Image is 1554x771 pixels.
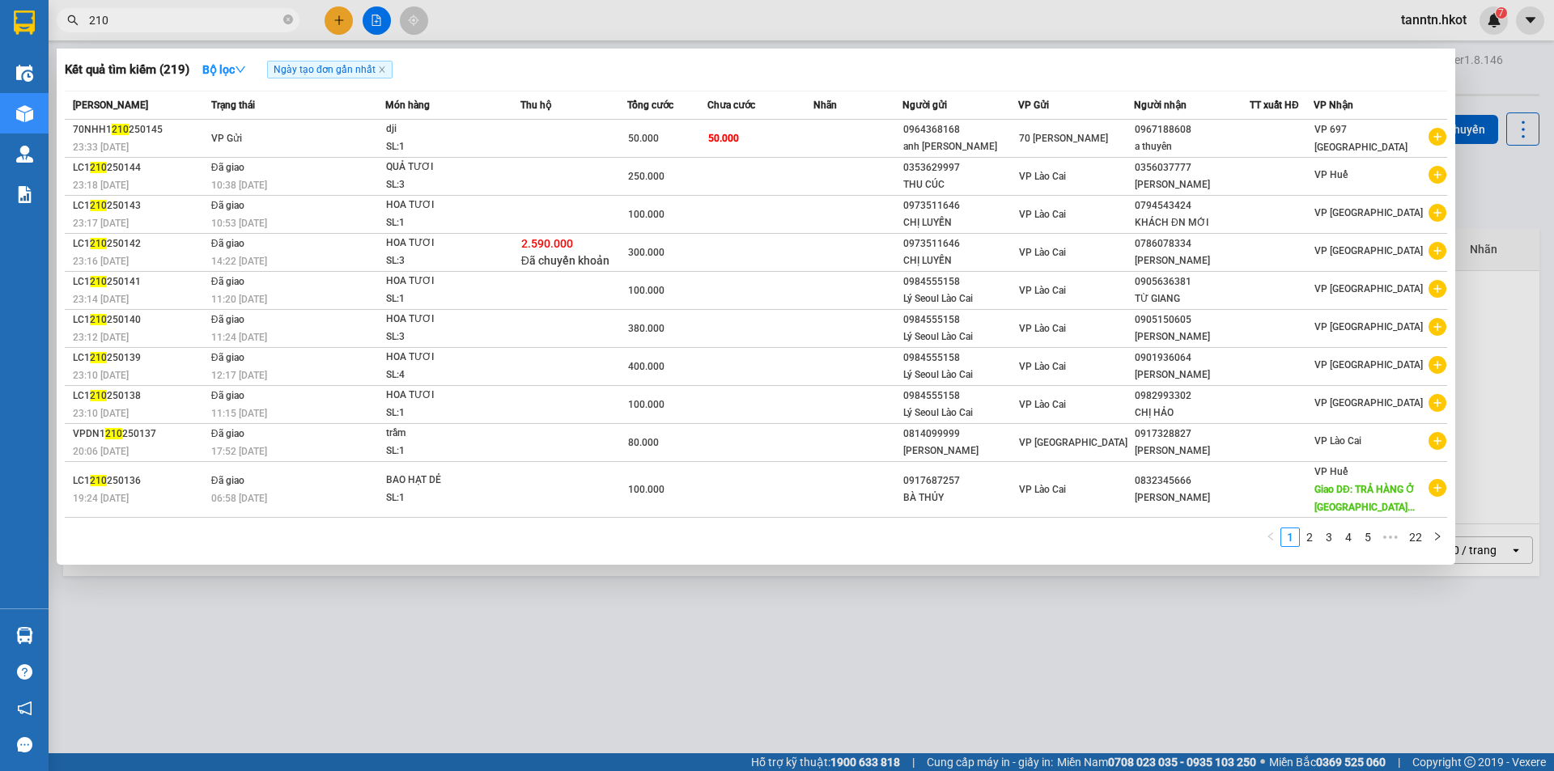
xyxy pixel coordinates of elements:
[16,146,33,163] img: warehouse-icon
[628,399,664,410] span: 100.000
[903,405,1017,422] div: Lý Seoul Lào Cai
[903,121,1017,138] div: 0964368168
[73,446,129,457] span: 20:06 [DATE]
[73,142,129,153] span: 23:33 [DATE]
[903,472,1017,489] div: 0917687257
[211,352,244,363] span: Đã giao
[1429,128,1446,146] span: plus-circle
[628,361,664,372] span: 400.000
[211,218,267,229] span: 10:53 [DATE]
[89,11,280,29] input: Tìm tên, số ĐT hoặc mã đơn
[1281,528,1299,546] a: 1
[283,13,293,28] span: close-circle
[1135,235,1249,252] div: 0786078334
[73,235,206,252] div: LC1 250142
[1135,197,1249,214] div: 0794543424
[1135,138,1249,155] div: a thuyên
[903,159,1017,176] div: 0353629997
[1314,435,1361,447] span: VP Lào Cai
[1135,290,1249,307] div: TỪ GIANG
[211,256,267,267] span: 14:22 [DATE]
[16,627,33,644] img: warehouse-icon
[521,237,573,250] span: 2.590.000
[1019,171,1066,182] span: VP Lào Cai
[1428,527,1447,547] li: Next Page
[903,138,1017,155] div: anh [PERSON_NAME]
[90,390,107,401] span: 210
[1429,318,1446,336] span: plus-circle
[1135,489,1249,506] div: [PERSON_NAME]
[17,737,32,752] span: message
[1135,176,1249,193] div: [PERSON_NAME]
[386,472,507,489] div: BAO HẠT DẺ
[73,332,129,343] span: 23:12 [DATE]
[1314,245,1423,256] span: VP [GEOGRAPHIC_DATA]
[903,426,1017,443] div: 0814099999
[73,408,129,419] span: 23:10 [DATE]
[73,180,129,191] span: 23:18 [DATE]
[1429,394,1446,412] span: plus-circle
[903,214,1017,231] div: CHỊ LUYẾN
[520,100,551,111] span: Thu hộ
[1018,100,1049,111] span: VP Gửi
[1378,527,1403,547] li: Next 5 Pages
[1135,159,1249,176] div: 0356037777
[112,124,129,135] span: 210
[1314,397,1423,409] span: VP [GEOGRAPHIC_DATA]
[1404,528,1427,546] a: 22
[1429,166,1446,184] span: plus-circle
[65,61,189,78] h3: Kết quả tìm kiếm ( 219 )
[386,159,507,176] div: QUẢ TƯƠI
[1135,214,1249,231] div: KHÁCH ĐN MỚI
[628,323,664,334] span: 380.000
[1019,247,1066,258] span: VP Lào Cai
[628,437,659,448] span: 80.000
[628,484,664,495] span: 100.000
[189,57,259,83] button: Bộ lọcdown
[67,15,79,26] span: search
[386,443,507,460] div: SL: 1
[1314,321,1423,333] span: VP [GEOGRAPHIC_DATA]
[386,387,507,405] div: HOA TƯƠI
[1135,443,1249,460] div: [PERSON_NAME]
[1429,479,1446,497] span: plus-circle
[1319,527,1339,547] li: 3
[1300,527,1319,547] li: 2
[386,273,507,290] div: HOA TƯƠI
[17,701,32,716] span: notification
[521,254,609,267] span: Đã chuyển khoản
[1314,359,1423,371] span: VP [GEOGRAPHIC_DATA]
[73,159,206,176] div: LC1 250144
[1019,285,1066,296] span: VP Lào Cai
[211,276,244,287] span: Đã giao
[903,388,1017,405] div: 0984555158
[211,332,267,343] span: 11:24 [DATE]
[903,273,1017,290] div: 0984555158
[73,273,206,290] div: LC1 250141
[211,370,267,381] span: 12:17 [DATE]
[73,370,129,381] span: 23:10 [DATE]
[1135,273,1249,290] div: 0905636381
[1301,528,1318,546] a: 2
[1135,405,1249,422] div: CHỊ HẢO
[90,475,107,486] span: 210
[1340,528,1357,546] a: 4
[1019,133,1108,144] span: 70 [PERSON_NAME]
[902,100,947,111] span: Người gửi
[211,428,244,439] span: Đã giao
[903,349,1017,366] div: 0984555158
[1429,242,1446,260] span: plus-circle
[105,428,122,439] span: 210
[211,314,244,325] span: Đã giao
[628,285,664,296] span: 100.000
[386,197,507,214] div: HOA TƯƠI
[1250,100,1299,111] span: TT xuất HĐ
[211,238,244,249] span: Đã giao
[1135,328,1249,345] div: [PERSON_NAME]
[90,200,107,211] span: 210
[386,176,507,194] div: SL: 3
[16,105,33,122] img: warehouse-icon
[211,294,267,305] span: 11:20 [DATE]
[73,493,129,504] span: 19:24 [DATE]
[386,405,507,422] div: SL: 1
